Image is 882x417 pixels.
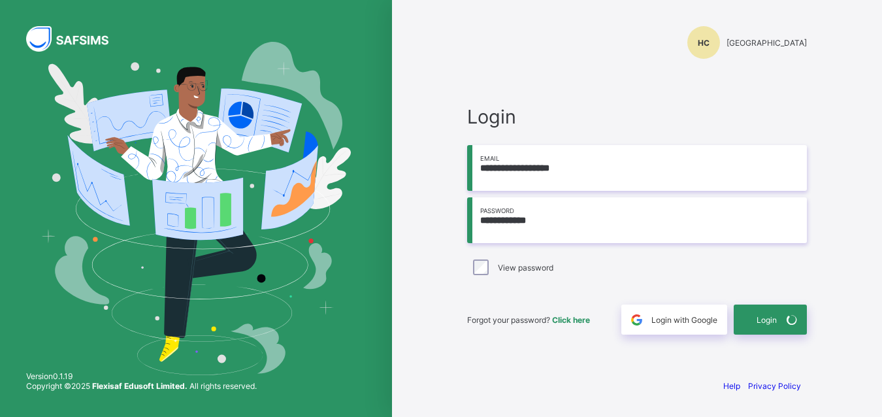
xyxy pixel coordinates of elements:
img: SAFSIMS Logo [26,26,124,52]
span: Login [467,105,807,128]
strong: Flexisaf Edusoft Limited. [92,381,188,391]
label: View password [498,263,553,273]
img: Hero Image [41,42,351,375]
span: HC [698,38,710,48]
span: Forgot your password? [467,315,590,325]
span: [GEOGRAPHIC_DATA] [727,38,807,48]
span: Version 0.1.19 [26,371,257,381]
a: Privacy Policy [748,381,801,391]
span: Copyright © 2025 All rights reserved. [26,381,257,391]
img: google.396cfc9801f0270233282035f929180a.svg [629,312,644,327]
span: Login with Google [651,315,717,325]
a: Help [723,381,740,391]
a: Click here [552,315,590,325]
